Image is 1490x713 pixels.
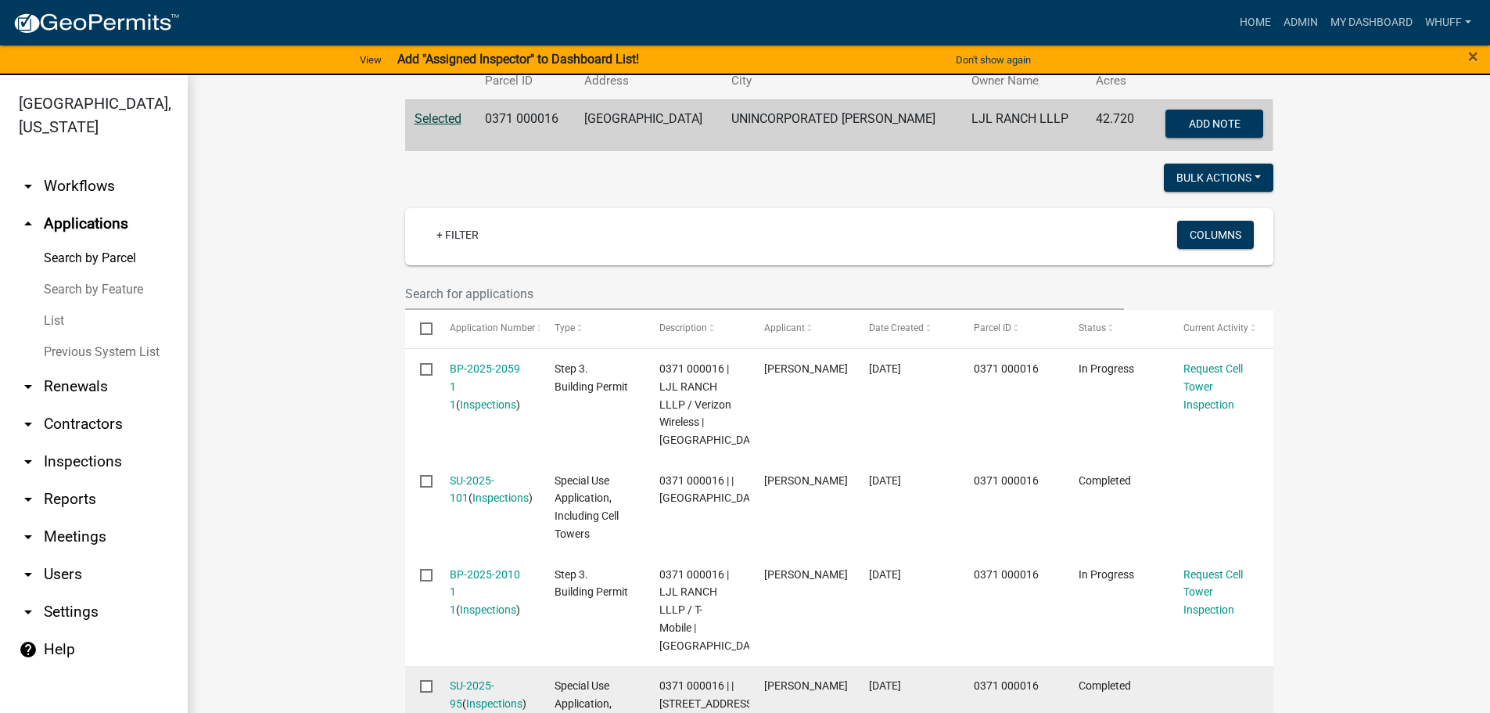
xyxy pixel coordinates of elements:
[962,99,1086,151] td: LJL RANCH LLLP
[950,47,1037,73] button: Don't show again
[1079,679,1131,692] span: Completed
[869,568,901,581] span: 06/30/2025
[1183,568,1243,617] a: Request Cell Tower Inspection
[659,322,707,333] span: Description
[1079,568,1134,581] span: In Progress
[405,310,435,347] datatable-header-cell: Select
[1165,110,1263,138] button: Add Note
[659,474,765,505] span: 0371 000016 | | LOWER BIG SPRINGS RD
[435,310,540,347] datatable-header-cell: Application Number
[869,362,901,375] span: 08/14/2025
[450,679,494,710] a: SU-2025-95
[974,322,1011,333] span: Parcel ID
[460,398,516,411] a: Inspections
[764,322,805,333] span: Applicant
[460,603,516,616] a: Inspections
[764,362,848,375] span: Jeannie Koehl
[1183,322,1248,333] span: Current Activity
[764,474,848,487] span: Jeannie Koehl
[450,568,520,617] a: BP-2025-2010 1 1
[450,566,525,619] div: ( )
[974,568,1039,581] span: 0371 000016
[19,415,38,434] i: arrow_drop_down
[749,310,854,347] datatable-header-cell: Applicant
[659,679,756,710] span: 0371 000016 | | 1255 LOWER BIG SPRINGS RD
[1079,474,1131,487] span: Completed
[1189,117,1240,129] span: Add Note
[1164,164,1273,192] button: Bulk Actions
[962,63,1086,99] th: Owner Name
[722,63,962,99] th: City
[476,63,575,99] th: Parcel ID
[1419,8,1477,38] a: whuff
[555,568,628,599] span: Step 3. Building Permit
[764,568,848,581] span: Jeannie Koehl
[555,322,575,333] span: Type
[1233,8,1277,38] a: Home
[575,99,722,151] td: [GEOGRAPHIC_DATA]
[959,310,1064,347] datatable-header-cell: Parcel ID
[466,697,522,710] a: Inspections
[869,322,924,333] span: Date Created
[1177,221,1254,249] button: Columns
[1064,310,1169,347] datatable-header-cell: Status
[450,472,525,508] div: ( )
[19,565,38,584] i: arrow_drop_down
[575,63,722,99] th: Address
[19,528,38,546] i: arrow_drop_down
[472,492,529,504] a: Inspections
[450,677,525,713] div: ( )
[540,310,644,347] datatable-header-cell: Type
[19,603,38,621] i: arrow_drop_down
[974,679,1039,692] span: 0371 000016
[19,214,38,233] i: arrow_drop_up
[555,362,628,393] span: Step 3. Building Permit
[1169,310,1273,347] datatable-header-cell: Current Activity
[1468,47,1478,66] button: Close
[1183,362,1243,411] a: Request Cell Tower Inspection
[450,362,520,411] a: BP-2025-2059 1 1
[974,362,1039,375] span: 0371 000016
[450,322,535,333] span: Application Number
[722,99,962,151] td: UNINCORPORATED [PERSON_NAME]
[19,490,38,509] i: arrow_drop_down
[974,474,1039,487] span: 0371 000016
[19,177,38,196] i: arrow_drop_down
[1086,63,1148,99] th: Acres
[1079,362,1134,375] span: In Progress
[415,111,461,126] a: Selected
[854,310,959,347] datatable-header-cell: Date Created
[1324,8,1419,38] a: My Dashboard
[1468,45,1478,67] span: ×
[1277,8,1324,38] a: Admin
[869,679,901,692] span: 04/25/2025
[1086,99,1148,151] td: 42.720
[450,360,525,413] div: ( )
[450,474,494,505] a: SU-2025-101
[764,679,848,692] span: Jeannie Koehl
[405,278,1125,310] input: Search for applications
[1079,322,1106,333] span: Status
[555,474,619,540] span: Special Use Application, Including Cell Towers
[19,377,38,396] i: arrow_drop_down
[476,99,575,151] td: 0371 000016
[659,362,765,446] span: 0371 000016 | LJL RANCH LLLP / Verizon Wireless | LOWER BIG SPRINGS RD
[397,52,639,67] strong: Add "Assigned Inspector" to Dashboard List!
[869,474,901,487] span: 07/15/2025
[644,310,749,347] datatable-header-cell: Description
[424,221,491,249] a: + Filter
[19,452,38,471] i: arrow_drop_down
[659,568,765,652] span: 0371 000016 | LJL RANCH LLLP / T-Mobile | LOWER BIG SPRINGS RD
[19,640,38,659] i: help
[354,47,388,73] a: View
